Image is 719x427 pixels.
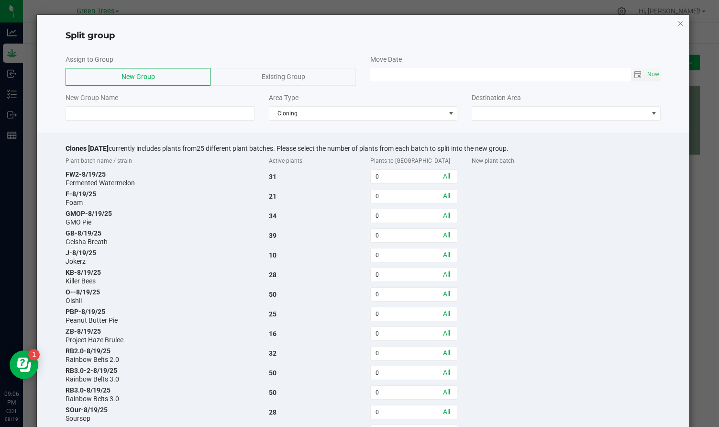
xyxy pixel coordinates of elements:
div: Peanut Butter Pie [66,316,254,324]
a: All [443,172,450,180]
div: KB-8/19/25 [66,268,254,277]
div: Fermented Watermelon [66,179,254,187]
a: All [443,329,450,337]
div: ZB-8/19/25 [66,326,254,336]
div: 50 [262,287,363,302]
span: Destination Area [472,94,521,101]
div: O--8/19/25 [66,287,254,297]
div: RB3.0-2-8/19/25 [66,366,254,375]
div: Oishii [66,297,254,304]
div: Rainbow Belts 3.0 [66,395,254,403]
a: All [443,212,450,219]
div: 50 [262,366,363,380]
div: Rainbow Belts 3.0 [66,375,254,383]
div: FW2-8/19/25 [66,169,254,179]
div: GMOP-8/19/25 [66,209,254,218]
div: Plant batch name / strain [58,152,262,169]
div: 32 [262,346,363,360]
div: Rainbow Belts 2.0 [66,356,254,363]
span: Set Current date [645,67,662,81]
span: Existing Group [262,73,305,80]
div: 28 [262,268,363,282]
span: Move Date [370,56,402,63]
div: Project Haze Brulee [66,336,254,344]
div: SOur-8/19/25 [66,405,254,415]
div: 21 [262,189,363,203]
a: All [443,251,450,258]
span: Clones [DATE] [66,145,109,152]
iframe: Resource center unread badge [28,349,40,360]
div: 25 [262,307,363,321]
div: 16 [262,326,363,341]
a: All [443,270,450,278]
a: All [443,192,450,200]
div: GB-8/19/25 [66,228,254,238]
a: All [443,408,450,416]
div: J-8/19/25 [66,248,254,258]
div: Soursop [66,415,254,422]
a: All [443,310,450,317]
div: Jokerz [66,258,254,265]
div: 28 [262,405,363,419]
iframe: Resource center [10,350,38,379]
div: 31 [262,169,363,184]
span: 25 different plant batches. Please select the number of plants from each batch to split into the ... [197,145,509,152]
div: New plant batch [465,152,668,169]
h4: Split group [66,30,661,42]
div: 50 [262,385,363,400]
span: Assign to Group [66,56,113,63]
div: Active plants [262,152,363,169]
div: Plants to [GEOGRAPHIC_DATA] [363,152,465,169]
div: 39 [262,228,363,243]
div: 34 [262,209,363,223]
span: select [645,68,661,81]
a: All [443,388,450,396]
div: GMO Pie [66,218,254,226]
span: Area Type [269,94,299,101]
a: All [443,369,450,376]
div: Foam [66,199,254,206]
div: 10 [262,248,363,262]
span: New Group Name [66,94,118,101]
div: Geisha Breath [66,238,254,246]
a: All [443,231,450,239]
a: All [443,290,450,298]
div: F-8/19/25 [66,189,254,199]
span: Cloning [269,107,445,120]
div: Killer Bees [66,277,254,285]
a: All [443,349,450,357]
div: RB3.0-8/19/25 [66,385,254,395]
span: Toggle calendar [631,68,645,81]
div: PBP-8/19/25 [66,307,254,316]
span: currently includes plants from [66,145,197,152]
span: New Group [122,73,155,80]
div: RB2.0-8/19/25 [66,346,254,356]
